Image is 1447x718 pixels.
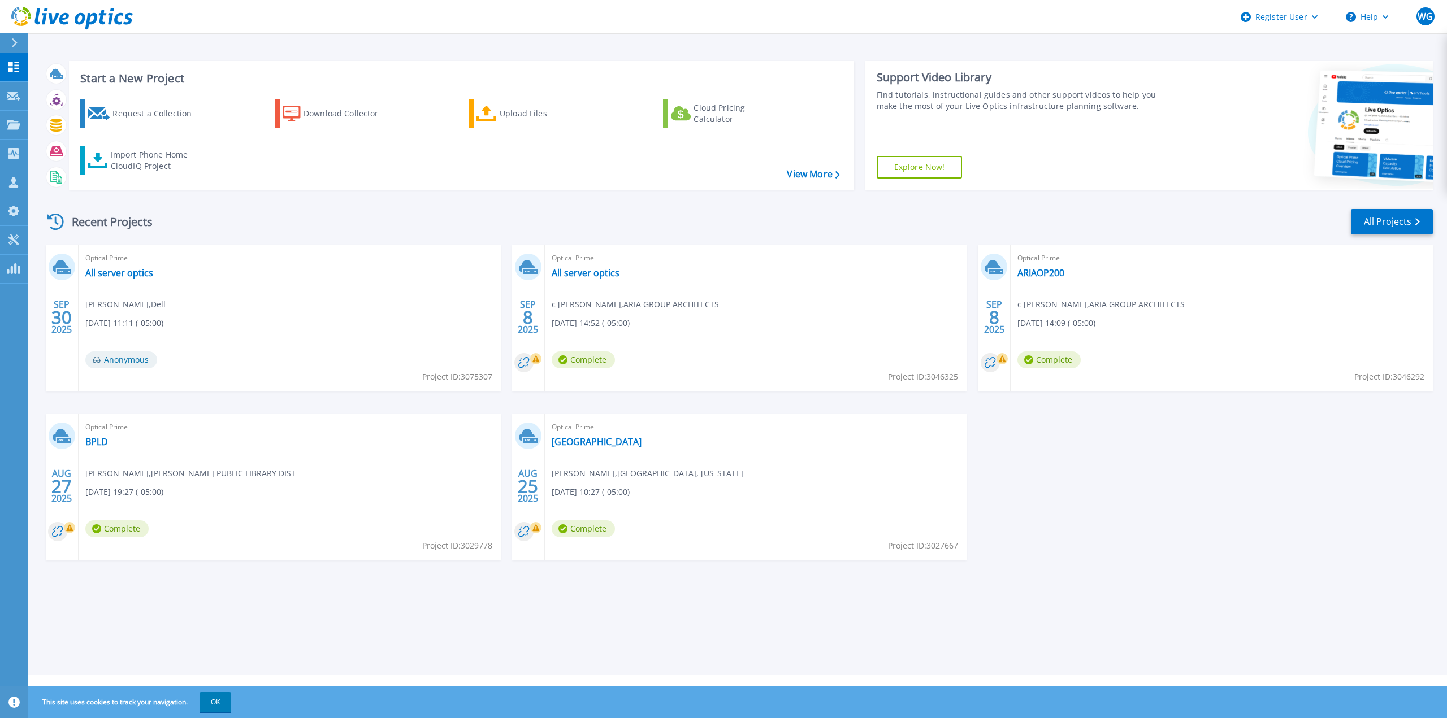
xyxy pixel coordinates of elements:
[552,467,743,480] span: [PERSON_NAME] , [GEOGRAPHIC_DATA], [US_STATE]
[989,312,999,322] span: 8
[80,99,206,128] a: Request a Collection
[112,102,203,125] div: Request a Collection
[85,486,163,498] span: [DATE] 19:27 (-05:00)
[85,421,494,433] span: Optical Prime
[694,102,784,125] div: Cloud Pricing Calculator
[1017,267,1064,279] a: ARIAOP200
[1351,209,1433,234] a: All Projects
[85,351,157,368] span: Anonymous
[552,252,960,264] span: Optical Prime
[663,99,789,128] a: Cloud Pricing Calculator
[552,421,960,433] span: Optical Prime
[552,351,615,368] span: Complete
[1418,12,1433,21] span: WG
[1017,298,1185,311] span: c [PERSON_NAME] , ARIA GROUP ARCHITECTS
[51,481,72,491] span: 27
[469,99,595,128] a: Upload Files
[552,317,630,329] span: [DATE] 14:52 (-05:00)
[85,298,166,311] span: [PERSON_NAME] , Dell
[552,486,630,498] span: [DATE] 10:27 (-05:00)
[51,297,72,338] div: SEP 2025
[44,208,168,236] div: Recent Projects
[85,520,149,537] span: Complete
[500,102,590,125] div: Upload Files
[304,102,394,125] div: Download Collector
[552,436,642,447] a: [GEOGRAPHIC_DATA]
[1017,317,1095,329] span: [DATE] 14:09 (-05:00)
[51,465,72,507] div: AUG 2025
[111,149,199,172] div: Import Phone Home CloudIQ Project
[422,371,492,383] span: Project ID: 3075307
[984,297,1005,338] div: SEP 2025
[517,465,539,507] div: AUG 2025
[85,436,108,447] a: BPLD
[1354,371,1424,383] span: Project ID: 3046292
[85,252,494,264] span: Optical Prime
[51,312,72,322] span: 30
[877,70,1170,85] div: Support Video Library
[552,520,615,537] span: Complete
[200,692,231,712] button: OK
[552,298,719,311] span: c [PERSON_NAME] , ARIA GROUP ARCHITECTS
[85,317,163,329] span: [DATE] 11:11 (-05:00)
[552,267,619,279] a: All server optics
[80,72,839,85] h3: Start a New Project
[787,169,839,180] a: View More
[517,297,539,338] div: SEP 2025
[1017,252,1426,264] span: Optical Prime
[422,539,492,552] span: Project ID: 3029778
[85,267,153,279] a: All server optics
[523,312,533,322] span: 8
[31,692,231,712] span: This site uses cookies to track your navigation.
[275,99,401,128] a: Download Collector
[888,539,958,552] span: Project ID: 3027667
[877,156,963,179] a: Explore Now!
[877,89,1170,112] div: Find tutorials, instructional guides and other support videos to help you make the most of your L...
[518,481,538,491] span: 25
[1017,351,1081,368] span: Complete
[888,371,958,383] span: Project ID: 3046325
[85,467,296,480] span: [PERSON_NAME] , [PERSON_NAME] PUBLIC LIBRARY DIST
